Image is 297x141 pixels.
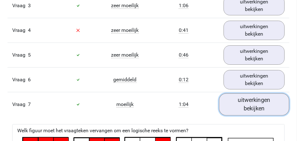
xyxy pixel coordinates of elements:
a: uitwerkingen bekijken [224,70,285,89]
span: Vraag [12,27,28,34]
span: 0:46 [179,52,188,58]
span: Vraag [12,2,28,9]
span: Vraag [12,101,28,108]
span: zeer moeilijk [111,52,139,58]
span: zeer moeilijk [111,27,139,33]
span: Vraag [12,51,28,59]
span: zeer moeilijk [111,3,139,9]
span: moeilijk [116,101,134,108]
a: uitwerkingen bekijken [219,93,289,115]
span: 5 [28,52,31,58]
span: 0:12 [179,77,188,83]
span: 6 [28,77,31,83]
span: gemiddeld [114,77,137,83]
span: 3 [28,3,31,8]
span: 0:41 [179,27,188,33]
span: Vraag [12,76,28,83]
span: 7 [28,101,31,107]
span: 1:04 [179,101,188,108]
span: 4 [28,27,31,33]
span: 1:06 [179,3,188,9]
a: uitwerkingen bekijken [224,45,285,65]
a: uitwerkingen bekijken [224,21,285,40]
